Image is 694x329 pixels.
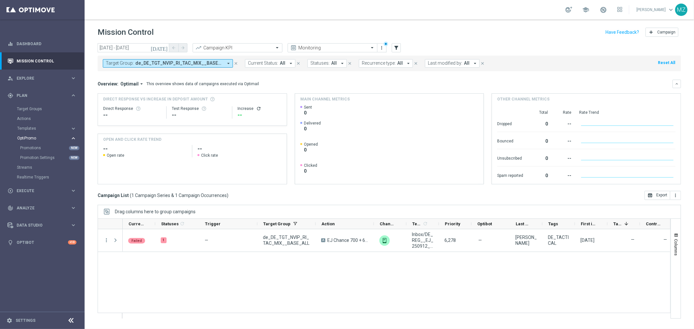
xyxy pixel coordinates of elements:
[17,234,68,251] a: Optibot
[115,209,196,214] span: Drag columns here to group campaigns
[161,237,167,243] div: 1
[663,237,667,243] label: —
[674,82,679,86] i: keyboard_arrow_down
[68,240,76,244] div: +10
[172,111,227,119] div: --
[201,153,218,158] span: Click rate
[263,234,310,246] span: de_DE_TGT_NVIP_RI_TAC_MIX__BASE_ALL
[7,240,13,245] i: lightbulb
[310,60,330,66] span: Statuses:
[556,152,571,163] div: --
[17,126,77,131] button: Templates keyboard_arrow_right
[556,118,571,128] div: --
[582,6,589,13] span: school
[17,136,64,140] span: OptiPromo
[646,28,678,37] button: add Campaign
[304,168,317,174] span: 0
[197,145,281,153] h2: --
[205,221,221,226] span: Trigger
[17,114,84,124] div: Actions
[131,192,227,198] span: 1 Campaign Series & 1 Campaign Occurrences
[288,60,294,66] i: arrow_drop_down
[103,96,208,102] span: Direct Response VS Increase In Deposit Amount
[497,170,523,180] div: Spam reported
[531,110,548,115] div: Total
[263,221,291,226] span: Target Group
[103,59,233,68] button: Target Group: de_DE_TGT_NVIP_RI_TAC_MIX__BASE_ALL arrow_drop_down
[7,59,77,64] button: Mission Control
[98,81,118,87] h3: Overview:
[477,221,492,226] span: Optibot
[556,135,571,146] div: --
[103,237,109,243] i: more_vert
[256,106,261,111] button: refresh
[548,234,569,246] span: DE_TACTICAL
[296,61,301,66] i: close
[645,191,670,200] button: open_in_browser Export
[7,234,76,251] div: Optibot
[327,237,368,243] span: EJ Chance 700 + 6 lines for EJ for 19,90€
[304,126,321,132] span: 0
[497,135,523,146] div: Bounced
[379,45,385,50] i: more_vert
[428,60,462,66] span: Last modified by:
[480,60,485,67] button: close
[556,170,571,180] div: --
[17,52,76,70] a: Mission Control
[7,35,76,52] div: Dashboard
[70,135,76,141] i: keyboard_arrow_right
[103,137,161,142] h4: OPEN AND CLICK RATE TREND
[516,221,531,226] span: Last Modified By
[331,60,337,66] span: All
[647,193,653,198] i: open_in_browser
[205,238,208,243] span: —
[171,46,176,50] i: arrow_back
[472,60,478,66] i: arrow_drop_down
[673,80,681,88] button: keyboard_arrow_down
[531,170,548,180] div: 0
[7,240,77,245] div: lightbulb Optibot +10
[161,221,179,226] span: Statuses
[7,93,77,98] button: gps_fixed Plan keyboard_arrow_right
[17,76,70,80] span: Explore
[17,136,77,141] button: OptiPromo keyboard_arrow_right
[17,172,84,182] div: Realtime Triggers
[150,43,169,53] button: [DATE]
[321,221,335,226] span: Action
[245,59,295,68] button: Current Status: All arrow_drop_down
[151,45,168,51] i: [DATE]
[606,30,639,34] input: Have Feedback?
[169,43,178,52] button: arrow_back
[359,59,413,68] button: Recurrence type: All arrow_drop_down
[412,221,422,226] span: Templates
[120,81,139,87] span: Optimail
[379,44,385,52] button: more_vert
[195,45,202,51] i: trending_up
[98,192,228,198] h3: Campaign List
[7,41,13,47] i: equalizer
[181,46,185,50] i: arrow_forward
[648,30,654,35] i: add
[405,60,411,66] i: arrow_drop_down
[17,136,70,140] div: OptiPromo
[379,235,390,246] div: Embedded Messaging
[7,188,77,193] button: play_circle_outline Execute keyboard_arrow_right
[20,143,84,153] div: Promotions
[17,163,84,172] div: Streams
[423,221,428,226] i: refresh
[646,221,661,226] span: Control Customers
[17,126,64,130] span: Templates
[497,118,523,128] div: Dropped
[464,60,469,66] span: All
[17,223,70,227] span: Data Studio
[425,59,480,68] button: Last modified by: All arrow_drop_down
[392,43,401,52] button: filter_alt
[70,222,76,228] i: keyboard_arrow_right
[7,75,70,81] div: Explore
[657,59,676,66] button: Reset All
[20,155,68,160] a: Promotion Settings
[531,135,548,146] div: 0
